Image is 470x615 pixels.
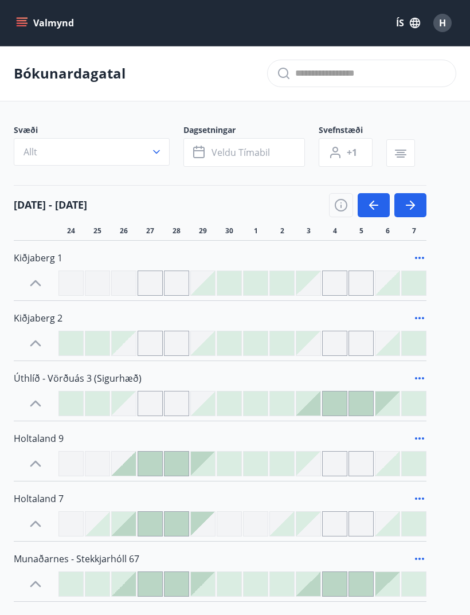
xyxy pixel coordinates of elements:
span: 25 [93,226,101,236]
span: 27 [146,226,154,236]
span: Allt [23,146,37,158]
button: +1 [319,138,373,167]
span: Veldu tímabil [211,146,270,159]
span: Holtaland 7 [14,492,64,505]
span: Svefnstæði [319,124,386,138]
span: 24 [67,226,75,236]
span: Kiðjaberg 2 [14,312,62,324]
span: 3 [307,226,311,236]
button: H [429,9,456,37]
span: Munaðarnes - Stekkjarhóll 67 [14,553,139,565]
span: 6 [386,226,390,236]
span: 4 [333,226,337,236]
span: 1 [254,226,258,236]
span: +1 [347,146,357,159]
span: Holtaland 9 [14,432,64,445]
button: Allt [14,138,170,166]
span: 2 [280,226,284,236]
button: Veldu tímabil [183,138,305,167]
span: 30 [225,226,233,236]
p: Bókunardagatal [14,64,126,83]
button: ÍS [390,13,426,33]
span: 7 [412,226,416,236]
span: 5 [359,226,363,236]
h4: [DATE] - [DATE] [14,197,87,212]
span: Kiðjaberg 1 [14,252,62,264]
span: 28 [173,226,181,236]
span: 29 [199,226,207,236]
span: Úthlíð - Vörðuás 3 (Sigurhæð) [14,372,142,385]
span: Svæði [14,124,183,138]
span: H [439,17,446,29]
button: menu [14,13,79,33]
span: Dagsetningar [183,124,319,138]
span: 26 [120,226,128,236]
